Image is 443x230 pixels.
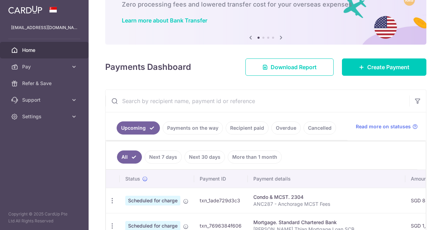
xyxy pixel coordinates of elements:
[105,61,191,73] h4: Payments Dashboard
[22,96,68,103] span: Support
[194,170,248,188] th: Payment ID
[22,80,68,87] span: Refer & Save
[22,113,68,120] span: Settings
[253,219,400,226] div: Mortgage. Standard Chartered Bank
[184,150,225,164] a: Next 30 days
[226,121,269,135] a: Recipient paid
[356,123,418,130] a: Read more on statuses
[106,90,409,112] input: Search by recipient name, payment id or reference
[145,150,182,164] a: Next 7 days
[253,201,400,208] p: ANC287 - Anchorage MCST Fees
[125,196,180,205] span: Scheduled for charge
[194,188,248,213] td: txn_1ade729d3c3
[248,170,405,188] th: Payment details
[367,63,409,71] span: Create Payment
[22,63,68,70] span: Pay
[304,121,336,135] a: Cancelled
[8,6,42,14] img: CardUp
[228,150,282,164] a: More than 1 month
[122,0,410,9] h6: Zero processing fees and lowered transfer cost for your overseas expenses
[271,121,301,135] a: Overdue
[125,175,140,182] span: Status
[253,194,400,201] div: Condo & MCST. 2304
[163,121,223,135] a: Payments on the way
[271,63,317,71] span: Download Report
[411,175,428,182] span: Amount
[11,24,78,31] p: [EMAIL_ADDRESS][DOMAIN_NAME]
[245,58,334,76] a: Download Report
[117,121,160,135] a: Upcoming
[117,150,142,164] a: All
[22,47,68,54] span: Home
[356,123,411,130] span: Read more on statuses
[122,17,207,24] a: Learn more about Bank Transfer
[342,58,426,76] a: Create Payment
